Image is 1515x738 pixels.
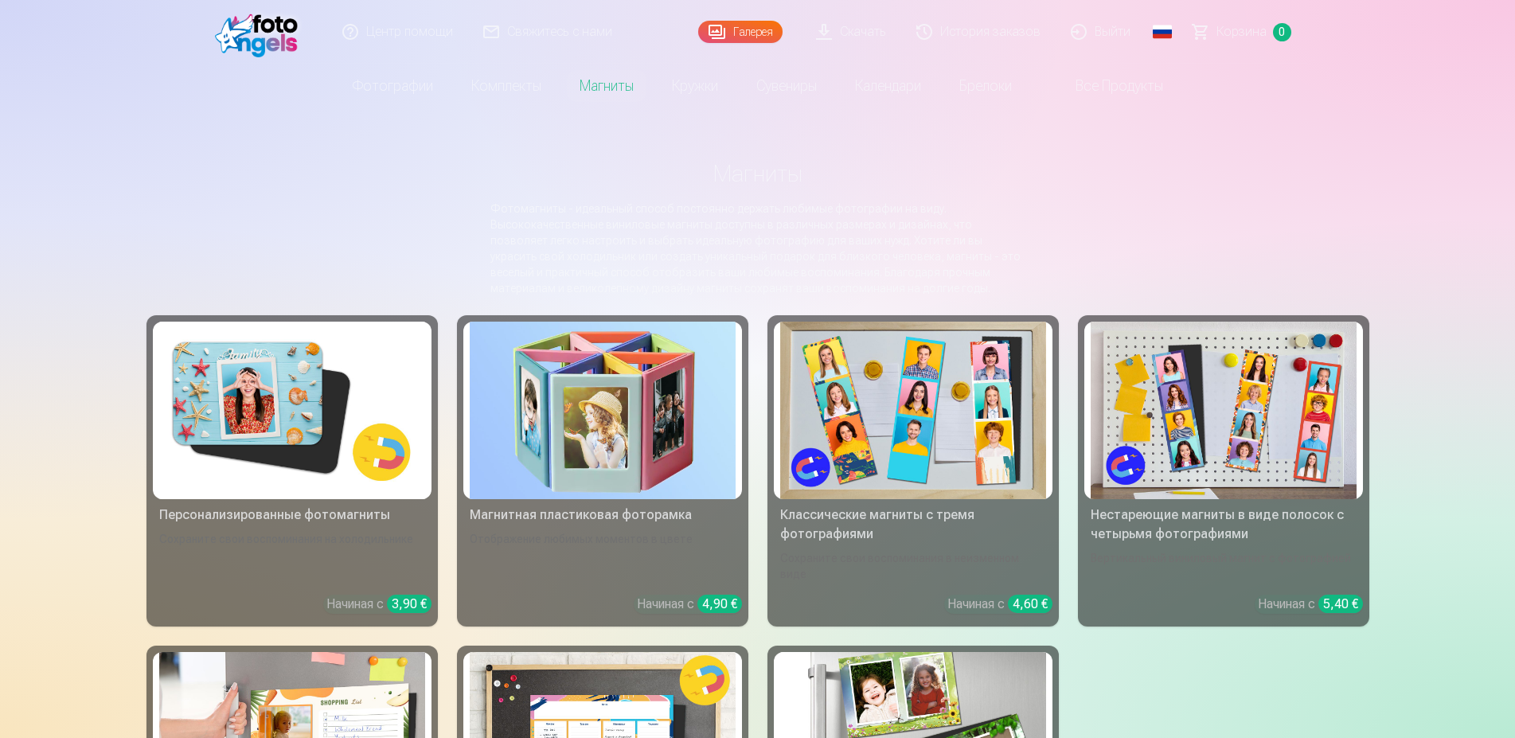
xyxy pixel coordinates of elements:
div: Начиная с [947,595,1052,614]
div: 3,90 € [387,595,431,613]
img: /fa1 [215,6,307,57]
div: Начиная с [637,595,742,614]
img: Классические магниты с тремя фотографиями [780,322,1046,499]
div: 4,60 € [1008,595,1052,613]
div: 4,90 € [697,595,742,613]
div: Отображение любимых моментов в цвете [463,531,742,582]
a: Комплекты [452,64,560,108]
a: Нестареющие магниты в виде полосок с четырьмя фотографиямиНестареющие магниты в виде полосок с че... [1078,315,1369,627]
div: Персонализированные фотомагниты [153,506,431,525]
a: Магниты [560,64,653,108]
div: Сохраните свои воспоминания на холодильнике [153,531,431,582]
a: Брелоки [940,64,1031,108]
img: Персонализированные фотомагниты [159,322,425,499]
div: Нестареющие магниты в виде полосок с четырьмя фотографиями [1084,506,1363,544]
h1: Магниты [159,159,1357,188]
a: Сувениры [737,64,836,108]
div: Классические магниты с тремя фотографиями [774,506,1052,544]
div: Магнитная пластиковая фоторамка [463,506,742,525]
a: Фотографии [334,64,452,108]
p: Фотомагниты - идеальный способ постоянно держать любимые фотографии на виду. Высококачественные в... [490,201,1025,296]
span: Корзина [1216,22,1267,41]
span: 0 [1273,23,1291,41]
a: Галерея [698,21,783,43]
a: Все продукты [1031,64,1182,108]
a: Классические магниты с тремя фотографиямиКлассические магниты с тремя фотографиямиСохраните свои ... [767,315,1059,627]
div: Начиная с [326,595,431,614]
a: Персонализированные фотомагнитыПерсонализированные фотомагнитыСохраните свои воспоминания на холо... [146,315,438,627]
a: Календари [836,64,940,108]
div: Сохраните свои воспоминания в неизменном виде [774,550,1052,582]
a: Кружки [653,64,737,108]
div: 5,40 € [1318,595,1363,613]
div: Вертикальный виниловый магнит с фотографией [1084,550,1363,582]
img: Магнитная пластиковая фоторамка [470,322,736,499]
img: Нестареющие магниты в виде полосок с четырьмя фотографиями [1091,322,1357,499]
div: Начиная с [1258,595,1363,614]
a: Магнитная пластиковая фоторамкаМагнитная пластиковая фоторамкаОтображение любимых моментов в цвет... [457,315,748,627]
